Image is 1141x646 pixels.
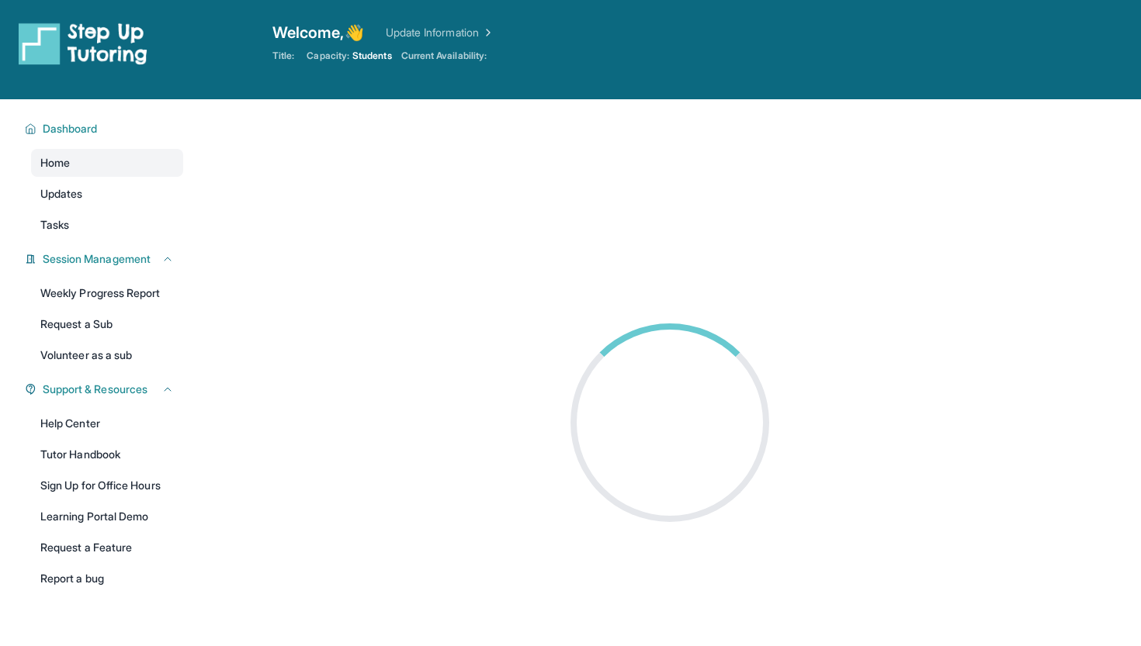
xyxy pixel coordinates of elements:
[31,440,183,468] a: Tutor Handbook
[307,50,349,62] span: Capacity:
[31,503,183,530] a: Learning Portal Demo
[40,155,70,171] span: Home
[43,121,98,136] span: Dashboard
[36,382,174,397] button: Support & Resources
[31,534,183,561] a: Request a Feature
[43,251,151,267] span: Session Management
[31,310,183,338] a: Request a Sub
[40,217,69,233] span: Tasks
[31,279,183,307] a: Weekly Progress Report
[31,149,183,177] a: Home
[479,25,494,40] img: Chevron Right
[36,251,174,267] button: Session Management
[31,409,183,437] a: Help Center
[31,180,183,208] a: Updates
[31,341,183,369] a: Volunteer as a sub
[36,121,174,136] button: Dashboard
[272,22,364,43] span: Welcome, 👋
[352,50,392,62] span: Students
[31,565,183,592] a: Report a bug
[401,50,487,62] span: Current Availability:
[272,50,294,62] span: Title:
[40,186,83,202] span: Updates
[31,211,183,239] a: Tasks
[19,22,147,65] img: logo
[31,472,183,499] a: Sign Up for Office Hours
[386,25,494,40] a: Update Information
[43,382,147,397] span: Support & Resources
